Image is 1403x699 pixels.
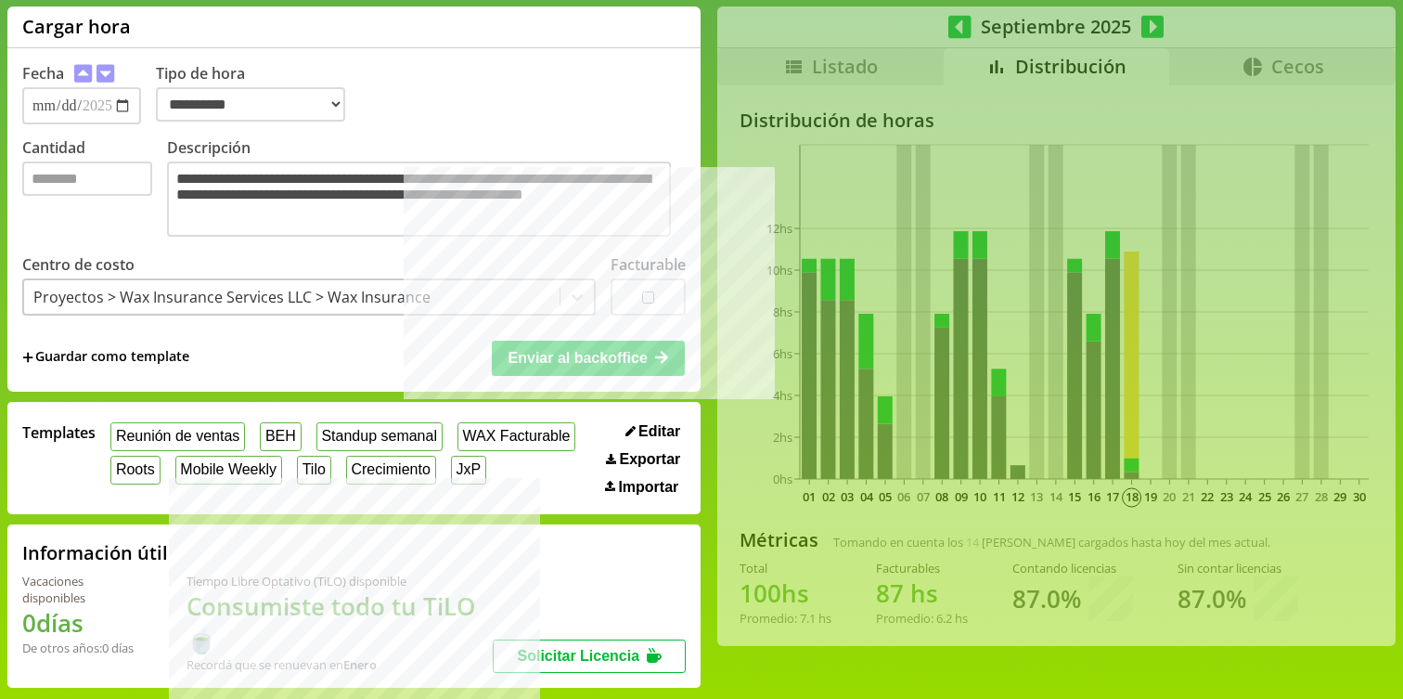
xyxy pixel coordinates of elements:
[175,456,282,485] button: Mobile Weekly
[22,422,96,443] span: Templates
[110,456,160,485] button: Roots
[346,456,436,485] button: Crecimiento
[343,656,377,673] b: Enero
[508,350,648,366] span: Enviar al backoffice
[187,656,493,673] div: Recordá que se renuevan en
[611,254,686,275] label: Facturable
[638,423,680,440] span: Editar
[457,422,575,451] button: WAX Facturable
[493,640,686,673] button: Solicitar Licencia
[167,162,671,237] textarea: Descripción
[316,422,443,451] button: Standup semanal
[260,422,302,451] button: BEH
[22,254,135,275] label: Centro de costo
[156,63,360,124] label: Tipo de hora
[110,422,245,451] button: Reunión de ventas
[618,479,678,496] span: Importar
[620,451,681,468] span: Exportar
[187,573,493,589] div: Tiempo Libre Optativo (TiLO) disponible
[22,606,142,640] h1: 0 días
[22,540,168,565] h2: Información útil
[600,450,686,469] button: Exportar
[22,347,33,368] span: +
[22,137,167,241] label: Cantidad
[187,589,493,656] h1: Consumiste todo tu TiLO 🍵
[620,422,687,441] button: Editar
[22,640,142,656] div: De otros años: 0 días
[451,456,486,485] button: JxP
[33,287,431,307] div: Proyectos > Wax Insurance Services LLC > Wax Insurance
[22,63,64,84] label: Fecha
[22,347,189,368] span: +Guardar como template
[22,14,131,39] h1: Cargar hora
[22,573,142,606] div: Vacaciones disponibles
[156,87,345,122] select: Tipo de hora
[492,341,685,376] button: Enviar al backoffice
[517,648,639,664] span: Solicitar Licencia
[167,137,686,241] label: Descripción
[22,162,152,196] input: Cantidad
[297,456,331,485] button: Tilo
